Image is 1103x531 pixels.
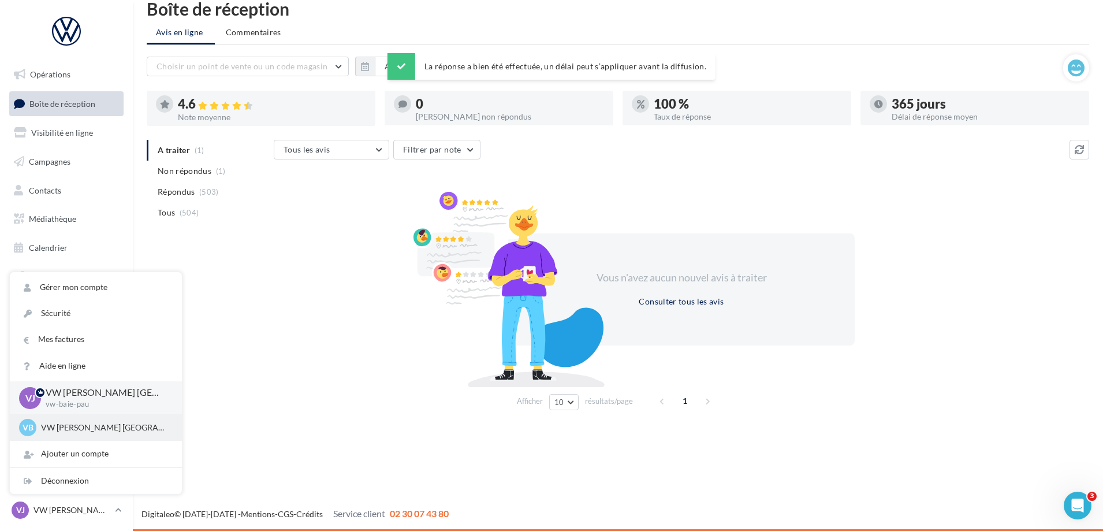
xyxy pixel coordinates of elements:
[147,57,349,76] button: Choisir un point de vente ou un code magasin
[10,300,182,326] a: Sécurité
[226,27,281,38] span: Commentaires
[178,98,366,111] div: 4.6
[46,386,163,399] p: VW [PERSON_NAME] [GEOGRAPHIC_DATA]
[892,113,1080,121] div: Délai de réponse moyen
[141,509,449,519] span: © [DATE]-[DATE] - - -
[892,98,1080,110] div: 365 jours
[582,270,781,285] div: Vous n'avez aucun nouvel avis à traiter
[7,303,126,337] a: Campagnes DataOnDemand
[46,399,163,410] p: vw-baie-pau
[549,394,579,410] button: 10
[158,207,175,218] span: Tous
[29,98,95,108] span: Boîte de réception
[156,61,327,71] span: Choisir un point de vente ou un code magasin
[355,57,425,76] button: Au total
[29,185,61,195] span: Contacts
[158,165,211,177] span: Non répondus
[7,150,126,174] a: Campagnes
[16,504,25,516] span: VJ
[141,509,174,519] a: Digitaleo
[676,392,694,410] span: 1
[654,98,842,110] div: 100 %
[10,274,182,300] a: Gérer mon compte
[387,53,716,80] div: La réponse a bien été effectuée, un délai peut s’appliquer avant la diffusion.
[1087,492,1097,501] span: 3
[7,179,126,203] a: Contacts
[10,353,182,379] a: Aide en ligne
[393,140,480,159] button: Filtrer par note
[180,208,199,217] span: (504)
[1064,492,1091,519] iframe: Intercom live chat
[7,265,126,299] a: PLV et print personnalisable
[216,166,226,176] span: (1)
[416,98,604,110] div: 0
[390,508,449,519] span: 02 30 07 43 80
[199,187,219,196] span: (503)
[7,121,126,145] a: Visibilité en ligne
[654,113,842,121] div: Taux de réponse
[178,113,366,121] div: Note moyenne
[31,128,93,138] span: Visibilité en ligne
[517,396,543,407] span: Afficher
[10,441,182,467] div: Ajouter un compte
[296,509,323,519] a: Crédits
[25,391,35,404] span: VJ
[634,295,728,309] button: Consulter tous les avis
[585,396,633,407] span: résultats/page
[30,69,70,79] span: Opérations
[7,91,126,116] a: Boîte de réception
[41,422,168,433] p: VW [PERSON_NAME] [GEOGRAPHIC_DATA]
[29,157,70,166] span: Campagnes
[7,207,126,231] a: Médiathèque
[29,214,76,224] span: Médiathèque
[241,509,275,519] a: Mentions
[416,113,604,121] div: [PERSON_NAME] non répondus
[10,468,182,494] div: Déconnexion
[278,509,293,519] a: CGS
[7,236,126,260] a: Calendrier
[29,243,68,252] span: Calendrier
[23,422,33,433] span: VB
[158,186,195,198] span: Répondus
[29,269,119,294] span: PLV et print personnalisable
[284,144,330,154] span: Tous les avis
[375,57,425,76] button: Au total
[33,504,110,516] p: VW [PERSON_NAME] [GEOGRAPHIC_DATA]
[333,508,385,519] span: Service client
[9,499,124,521] a: VJ VW [PERSON_NAME] [GEOGRAPHIC_DATA]
[554,398,564,407] span: 10
[274,140,389,159] button: Tous les avis
[10,326,182,352] a: Mes factures
[7,62,126,87] a: Opérations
